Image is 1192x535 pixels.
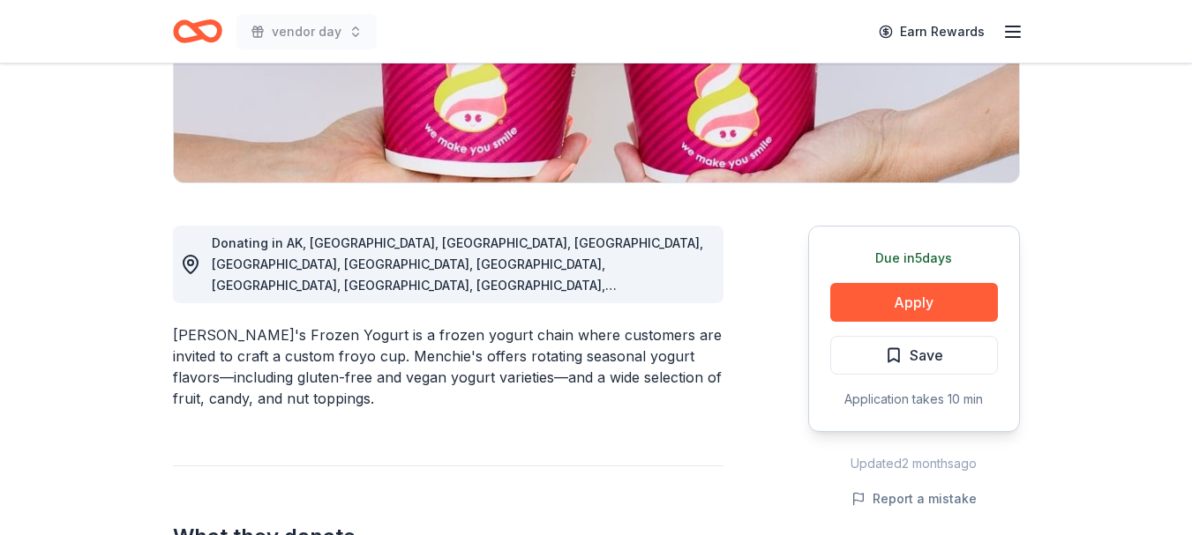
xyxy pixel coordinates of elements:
[830,389,998,410] div: Application takes 10 min
[830,283,998,322] button: Apply
[808,453,1020,474] div: Updated 2 months ago
[173,11,222,52] a: Home
[851,488,977,509] button: Report a mistake
[272,21,341,42] span: vendor day
[236,14,377,49] button: vendor day
[830,336,998,375] button: Save
[830,248,998,269] div: Due in 5 days
[173,324,723,409] div: [PERSON_NAME]'s Frozen Yogurt is a frozen yogurt chain where customers are invited to craft a cus...
[910,344,943,367] span: Save
[212,235,703,462] span: Donating in AK, [GEOGRAPHIC_DATA], [GEOGRAPHIC_DATA], [GEOGRAPHIC_DATA], [GEOGRAPHIC_DATA], [GEOG...
[868,16,995,48] a: Earn Rewards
